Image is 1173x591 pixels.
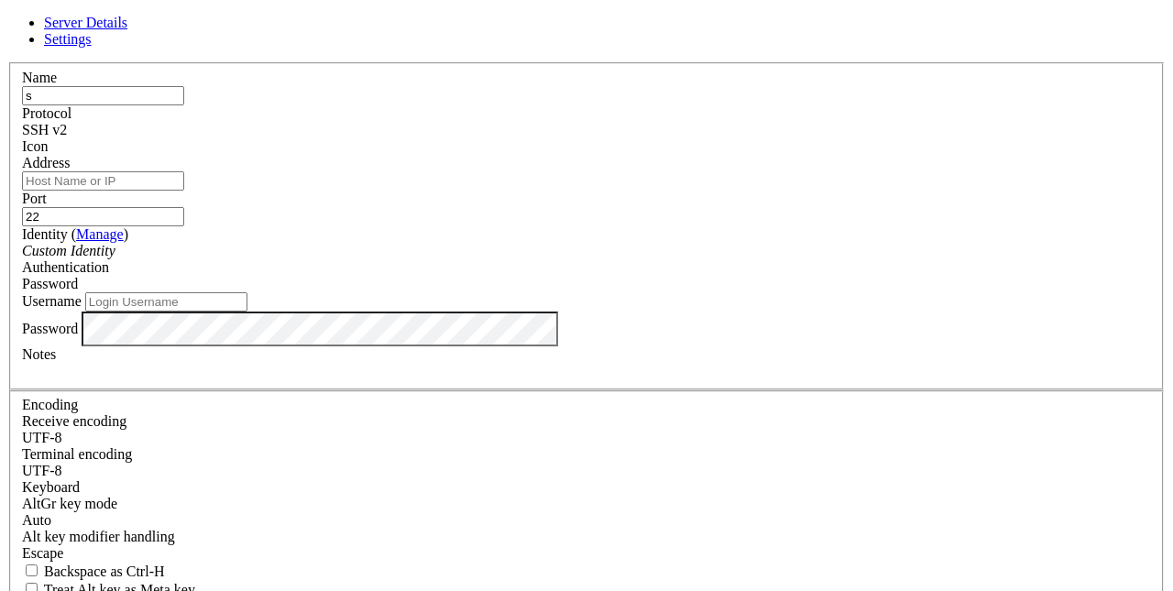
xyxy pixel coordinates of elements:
[71,226,128,242] span: ( )
[22,529,175,544] label: Controls how the Alt key is handled. Escape: Send an ESC prefix. 8-Bit: Add 128 to the typed char...
[22,496,117,511] label: Set the expected encoding for data received from the host. If the encodings do not match, visual ...
[22,446,132,462] label: The default terminal encoding. ISO-2022 enables character map translations (like graphics maps). ...
[22,86,184,105] input: Server Name
[22,512,1151,529] div: Auto
[22,430,1151,446] div: UTF-8
[22,463,62,478] span: UTF-8
[22,122,1151,138] div: SSH v2
[22,430,62,445] span: UTF-8
[22,276,78,291] span: Password
[22,243,1151,259] div: Custom Identity
[22,346,56,362] label: Notes
[85,292,247,312] input: Login Username
[22,259,109,275] label: Authentication
[26,564,38,576] input: Backspace as Ctrl-H
[22,397,78,412] label: Encoding
[22,105,71,121] label: Protocol
[22,70,57,85] label: Name
[22,293,82,309] label: Username
[44,564,165,579] span: Backspace as Ctrl-H
[22,545,1151,562] div: Escape
[44,31,92,47] a: Settings
[22,479,80,495] label: Keyboard
[76,226,124,242] a: Manage
[22,545,63,561] span: Escape
[22,320,78,335] label: Password
[22,207,184,226] input: Port Number
[22,226,128,242] label: Identity
[22,413,126,429] label: Set the expected encoding for data received from the host. If the encodings do not match, visual ...
[22,138,48,154] label: Icon
[22,463,1151,479] div: UTF-8
[22,191,47,206] label: Port
[22,512,51,528] span: Auto
[22,276,1151,292] div: Password
[44,15,127,30] a: Server Details
[22,171,184,191] input: Host Name or IP
[22,243,115,258] i: Custom Identity
[22,155,70,170] label: Address
[22,564,165,579] label: If true, the backspace should send BS ('\x08', aka ^H). Otherwise the backspace key should send '...
[22,122,67,137] span: SSH v2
